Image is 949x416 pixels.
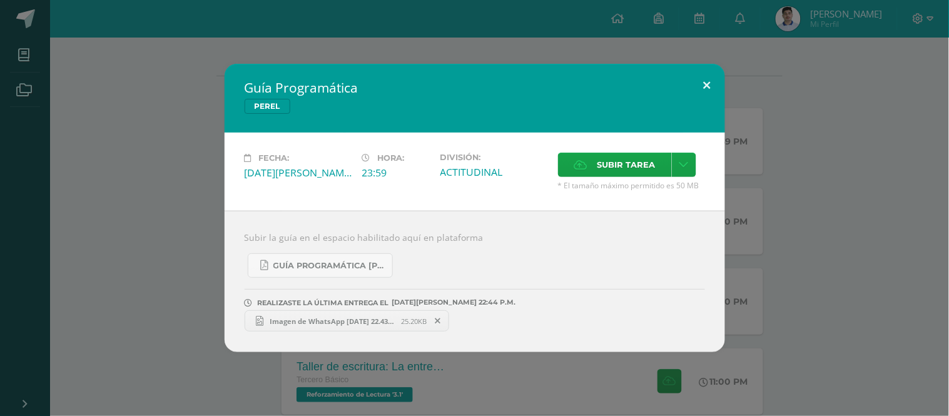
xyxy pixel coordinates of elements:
[440,165,548,179] div: ACTITUDINAL
[558,180,705,191] span: * El tamaño máximo permitido es 50 MB
[689,64,725,106] button: Close (Esc)
[440,153,548,162] label: División:
[248,253,393,278] a: Guía Programática [PERSON_NAME] 3ro Básico - Bloque 3 - Profe. [PERSON_NAME].pdf
[273,261,386,271] span: Guía Programática [PERSON_NAME] 3ro Básico - Bloque 3 - Profe. [PERSON_NAME].pdf
[259,153,290,163] span: Fecha:
[389,302,516,303] span: [DATE][PERSON_NAME] 22:44 P.M.
[258,298,389,307] span: REALIZASTE LA ÚLTIMA ENTREGA EL
[245,166,352,180] div: [DATE][PERSON_NAME]
[378,153,405,163] span: Hora:
[245,79,705,96] h2: Guía Programática
[362,166,430,180] div: 23:59
[427,314,449,328] span: Remover entrega
[597,153,656,176] span: Subir tarea
[225,211,725,352] div: Subir la guía en el espacio habilitado aquí en plataforma
[263,317,401,326] span: Imagen de WhatsApp [DATE] 22.43.06_edbee4fa.jpg
[401,317,427,326] span: 25.20KB
[245,310,450,332] a: Imagen de WhatsApp [DATE] 22.43.06_edbee4fa.jpg 25.20KB
[245,99,290,114] span: PEREL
